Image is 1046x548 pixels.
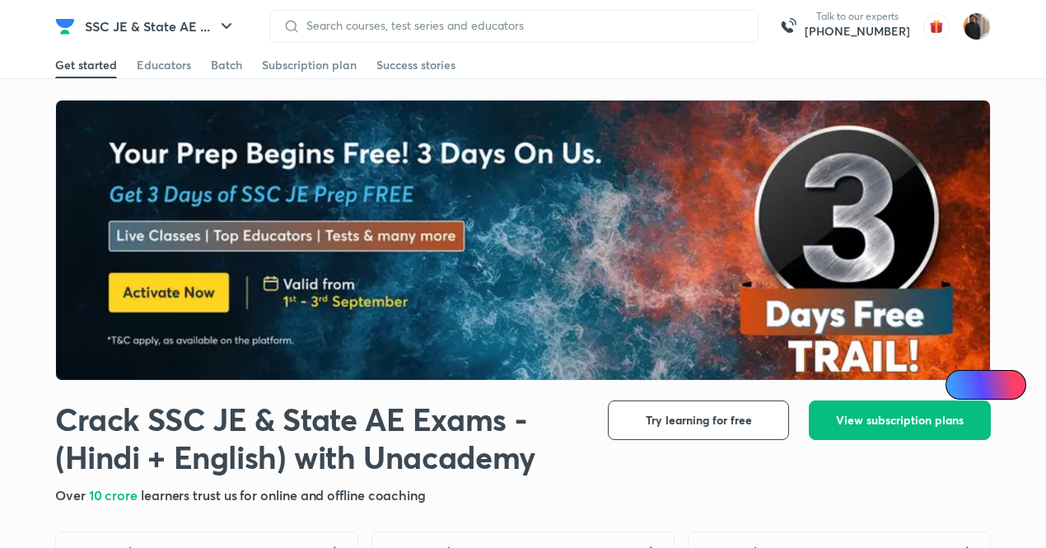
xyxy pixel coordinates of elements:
button: SSC JE & State AE ... [75,10,246,43]
div: Subscription plan [262,57,357,73]
img: Icon [955,378,969,391]
input: Search courses, test series and educators [300,19,745,32]
h1: Crack SSC JE & State AE Exams - (Hindi + English) with Unacademy [55,400,581,475]
img: avatar [923,13,950,40]
span: Ai Doubts [973,378,1016,391]
img: Company Logo [55,16,75,36]
div: Educators [137,57,191,73]
span: learners trust us for online and offline coaching [141,486,426,504]
button: View subscription plans [809,400,991,440]
a: Ai Doubts [946,370,1026,400]
div: Get started [55,57,117,73]
div: Success stories [376,57,455,73]
span: Try learning for free [646,412,752,429]
img: Anish kumar [963,12,991,40]
a: Educators [137,52,191,78]
div: Batch [211,57,242,73]
a: Subscription plan [262,52,357,78]
a: Success stories [376,52,455,78]
img: call-us [772,10,805,43]
span: Over [55,486,89,504]
a: [PHONE_NUMBER] [805,23,910,40]
a: Get started [55,52,117,78]
span: 10 crore [89,486,141,504]
button: Try learning for free [608,400,789,440]
p: Talk to our experts [805,10,910,23]
span: View subscription plans [836,412,964,429]
a: Batch [211,52,242,78]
